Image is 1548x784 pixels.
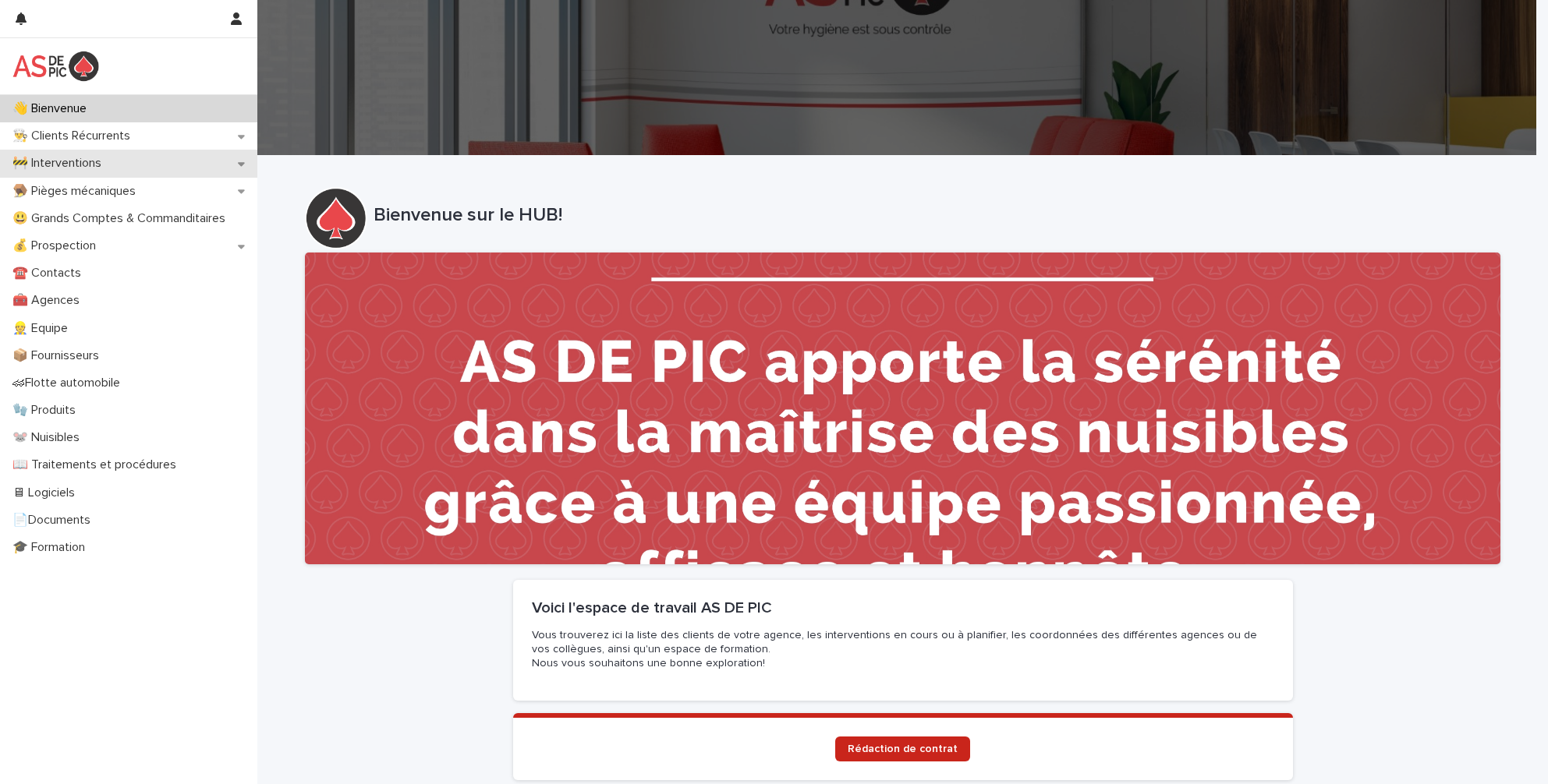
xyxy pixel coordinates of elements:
span: Rédaction de contrat [848,743,958,754]
p: 🪤 Pièges mécaniques [6,184,148,199]
a: Rédaction de contrat [835,736,970,761]
img: yKcqic14S0S6KrLdrqO6 [12,51,99,82]
p: 💰 Prospection [6,238,108,253]
p: 🏎Flotte automobile [6,376,133,390]
p: 📖 Traitements et procédures [6,457,189,472]
p: 📄Documents [6,513,103,528]
p: 🐭 Nuisibles [6,430,92,445]
p: 🧤 Produits [6,403,88,418]
p: Vous trouverez ici la liste des clients de votre agence, les interventions en cours ou à planifie... [532,628,1274,671]
p: 👋 Bienvenue [6,101,99,116]
p: 🚧 Interventions [6,156,114,171]
p: 👷 Equipe [6,321,80,336]
p: 😃 Grands Comptes & Commanditaires [6,211,238,226]
p: Bienvenue sur le HUB! [374,204,1494,227]
p: 📦 Fournisseurs [6,348,112,363]
h2: Voici l'espace de travail AS DE PIC [532,599,1274,617]
p: 🎓 Formation [6,540,97,555]
p: 👨‍🍳 Clients Récurrents [6,129,143,143]
p: 🧰 Agences [6,293,92,308]
p: ☎️ Contacts [6,266,94,281]
p: 🖥 Logiciels [6,486,87,500]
